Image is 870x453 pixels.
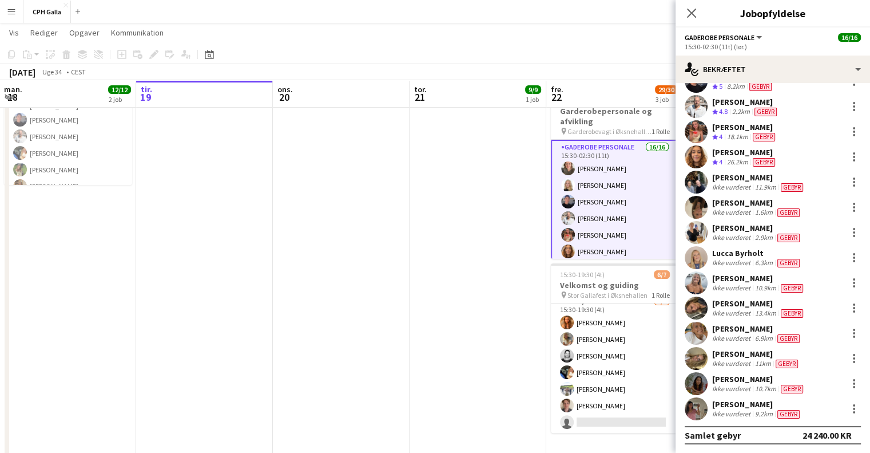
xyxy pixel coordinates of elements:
span: Stor Gallafest i Øksnehallen [567,291,647,300]
div: [PERSON_NAME] [712,223,802,233]
span: Gebyr [777,334,800,343]
div: 26.2km [725,157,750,167]
div: [DATE] [9,66,35,78]
span: Gebyr [749,82,772,91]
div: Ikke vurderet [712,334,753,343]
a: Rediger [26,25,62,40]
div: 11.9km [753,183,778,192]
div: [PERSON_NAME] [712,198,802,208]
div: 9.2km [753,409,775,419]
div: Teamet har forskellige gebyrer end i rollen [750,157,777,167]
div: [PERSON_NAME] [712,273,805,283]
div: 2.9km [753,233,775,242]
app-card-role: Crew10/1010:00-18:00 (8t)[PERSON_NAME][DEMOGRAPHIC_DATA][PERSON_NAME][PERSON_NAME][PERSON_NAME][P... [4,56,132,247]
div: Teamet har forskellige gebyrer end i rollen [778,309,805,318]
h3: Jobopfyldelse [676,6,870,21]
button: CPH Galla [23,1,71,23]
div: Ikke vurderet [712,183,753,192]
span: 15:30-19:30 (4t) [560,270,605,279]
div: [PERSON_NAME] [712,122,777,132]
div: 10.9km [753,283,778,293]
span: 6/7 [654,270,670,279]
div: [PERSON_NAME] [712,374,805,384]
div: [PERSON_NAME] [712,298,805,309]
span: 19 [139,90,152,104]
div: [PERSON_NAME] [712,172,805,183]
div: 10.7km [753,384,778,393]
div: Teamet har forskellige gebyrer end i rollen [775,233,802,242]
a: Kommunikation [106,25,168,40]
div: Teamet har forskellige gebyrer end i rollen [773,359,800,368]
div: [PERSON_NAME] [712,324,802,334]
span: 4 [719,157,722,166]
div: Ikke vurderet [712,359,753,368]
div: 2 job [109,95,130,104]
div: 24 240.00 KR [803,430,852,441]
span: 4.8 [719,107,728,116]
span: 12/12 [108,85,131,94]
div: Bekræftet [676,56,870,83]
span: Uge 34 [38,68,66,76]
span: 21 [412,90,427,104]
div: [PERSON_NAME] [712,147,777,157]
div: 1 job [526,95,541,104]
h3: Garderobepersonale og afvikling [551,106,679,127]
span: 18 [2,90,22,104]
div: Teamet har forskellige gebyrer end i rollen [775,258,802,267]
span: 20 [276,90,293,104]
div: [PERSON_NAME] [712,349,800,359]
app-job-card: 15:30-02:30 (11t) (Sat)16/16Garderobepersonale og afvikling Garderobevagt i Øksnehallen til stor ... [551,89,679,259]
div: 15:30-02:30 (11t) (lør.) [685,42,861,51]
span: Gebyr [777,234,800,242]
span: 29/30 [655,85,678,94]
span: Gebyr [781,183,803,192]
span: Kommunikation [111,27,164,38]
div: Teamet har forskellige gebyrer end i rollen [778,183,805,192]
div: 6.3km [753,258,775,267]
div: CEST [71,68,86,76]
span: Garderobevagt i Øksnehallen til stor gallafest [567,127,651,136]
div: 3 job [656,95,677,104]
div: 2.2km [730,107,752,117]
div: 11km [753,359,773,368]
span: 9/9 [525,85,541,94]
span: Gebyr [754,108,777,116]
span: 1 Rolle [651,127,670,136]
div: [PERSON_NAME] [712,97,779,107]
div: Teamet har forskellige gebyrer end i rollen [752,107,779,117]
h3: Velkomst og guiding [551,280,679,290]
app-job-card: 15:30-19:30 (4t)6/7Velkomst og guiding Stor Gallafest i Øksnehallen1 RolleVært / Helpdisk1A6/715:... [551,263,679,433]
div: Teamet har forskellige gebyrer end i rollen [747,82,774,92]
app-card-role: Gaderobe personale16/1615:30-02:30 (11t)[PERSON_NAME][PERSON_NAME][PERSON_NAME][PERSON_NAME][PERS... [551,140,679,430]
span: 4 [719,132,722,141]
span: 22 [549,90,563,104]
span: Gebyr [777,208,800,217]
span: Opgaver [69,27,100,38]
span: Gebyr [777,410,800,419]
span: Gebyr [776,360,798,368]
div: Teamet har forskellige gebyrer end i rollen [775,334,802,343]
div: [PERSON_NAME] [712,399,802,409]
span: 16/16 [838,33,861,42]
div: Lucca Byrholt [712,248,802,258]
span: Gebyr [781,309,803,318]
div: Teamet har forskellige gebyrer end i rollen [778,384,805,393]
span: 1 Rolle [651,291,670,300]
div: Teamet har forskellige gebyrer end i rollen [778,283,805,293]
div: Ikke vurderet [712,409,753,419]
div: Ikke vurderet [712,309,753,318]
app-card-role: Vært / Helpdisk1A6/715:30-19:30 (4t)[PERSON_NAME][PERSON_NAME][PERSON_NAME][PERSON_NAME][PERSON_N... [551,295,679,434]
a: Vis [5,25,23,40]
span: Gebyr [781,385,803,393]
span: fre. [551,84,563,94]
div: Teamet har forskellige gebyrer end i rollen [750,132,777,142]
div: 13.4km [753,309,778,318]
span: 5 [719,82,722,90]
div: Samlet gebyr [685,430,741,441]
span: man. [4,84,22,94]
span: Vis [9,27,19,38]
div: Teamet har forskellige gebyrer end i rollen [775,208,802,217]
div: Teamet har forskellige gebyrer end i rollen [775,409,802,419]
